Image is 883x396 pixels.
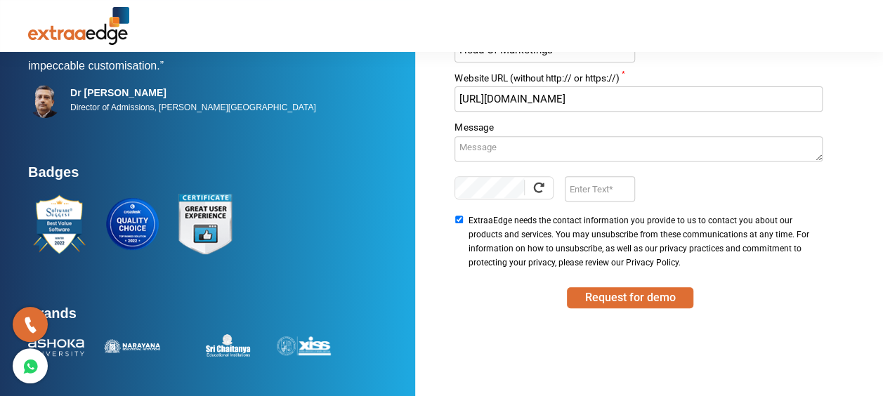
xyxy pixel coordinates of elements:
[454,216,464,223] input: ExtraaEdge needs the contact information you provide to us to contact you about our products and ...
[454,136,822,161] textarea: Message
[28,164,386,189] h4: Badges
[28,305,386,330] h4: Brands
[70,99,316,116] p: Director of Admissions, [PERSON_NAME][GEOGRAPHIC_DATA]
[454,123,822,136] label: Message
[468,213,818,270] span: ExtraaEdge needs the contact information you provide to us to contact you about our products and ...
[454,74,822,87] label: Website URL (without http:// or https://)
[565,176,634,202] input: Enter Text
[567,287,693,308] button: SUBMIT
[454,86,822,112] input: Enter Website URL
[70,86,316,99] h5: Dr [PERSON_NAME]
